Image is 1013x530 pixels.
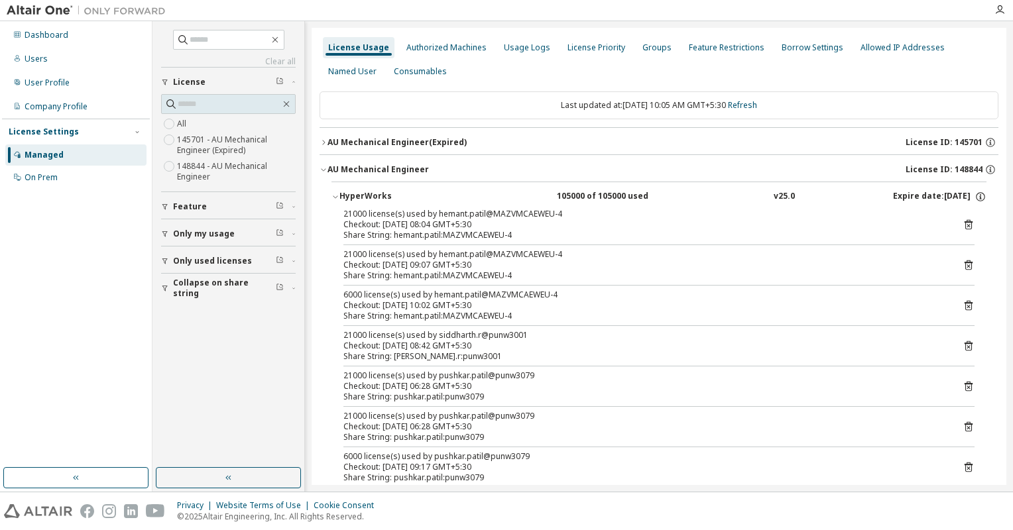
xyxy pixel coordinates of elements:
[343,341,943,351] div: Checkout: [DATE] 08:42 GMT+5:30
[177,158,296,185] label: 148844 - AU Mechanical Engineer
[102,504,116,518] img: instagram.svg
[343,249,943,260] div: 21000 license(s) used by hemant.patil@MAZVMCAEWEU-4
[728,99,757,111] a: Refresh
[343,311,943,321] div: Share String: hemant.patil:MAZVMCAEWEU-4
[343,270,943,281] div: Share String: hemant.patil:MAZVMCAEWEU-4
[124,504,138,518] img: linkedin.svg
[276,283,284,293] span: Clear filter
[343,421,943,432] div: Checkout: [DATE] 06:28 GMT+5:30
[343,209,943,219] div: 21000 license(s) used by hemant.patil@MAZVMCAEWEU-4
[7,4,172,17] img: Altair One
[173,201,207,212] span: Feature
[343,392,943,402] div: Share String: pushkar.patil:punw3079
[343,370,943,381] div: 21000 license(s) used by pushkar.patil@punw3079
[320,155,998,184] button: AU Mechanical EngineerLicense ID: 148844
[276,77,284,87] span: Clear filter
[177,511,382,522] p: © 2025 Altair Engineering, Inc. All Rights Reserved.
[343,381,943,392] div: Checkout: [DATE] 06:28 GMT+5:30
[25,54,48,64] div: Users
[173,278,276,299] span: Collapse on share string
[161,68,296,97] button: License
[328,164,429,175] div: AU Mechanical Engineer
[9,127,79,137] div: License Settings
[177,116,189,132] label: All
[25,101,88,112] div: Company Profile
[276,201,284,212] span: Clear filter
[177,500,216,511] div: Privacy
[25,172,58,183] div: On Prem
[343,219,943,230] div: Checkout: [DATE] 08:04 GMT+5:30
[173,77,206,87] span: License
[343,432,943,443] div: Share String: pushkar.patil:punw3079
[343,330,943,341] div: 21000 license(s) used by siddharth.r@punw3001
[343,472,943,483] div: Share String: pushkar.patil:punw3079
[406,42,487,53] div: Authorized Machines
[161,56,296,67] a: Clear all
[394,66,447,77] div: Consumables
[161,274,296,303] button: Collapse on share string
[343,300,943,311] div: Checkout: [DATE] 10:02 GMT+5:30
[774,191,795,203] div: v25.0
[216,500,314,511] div: Website Terms of Use
[906,164,983,175] span: License ID: 148844
[328,42,389,53] div: License Usage
[343,260,943,270] div: Checkout: [DATE] 09:07 GMT+5:30
[343,230,943,240] div: Share String: hemant.patil:MAZVMCAEWEU-4
[557,191,676,203] div: 105000 of 105000 used
[331,182,986,211] button: HyperWorks105000 of 105000 usedv25.0Expire date:[DATE]
[339,191,459,203] div: HyperWorks
[504,42,550,53] div: Usage Logs
[343,462,943,472] div: Checkout: [DATE] 09:17 GMT+5:30
[861,42,945,53] div: Allowed IP Addresses
[567,42,625,53] div: License Priority
[343,411,943,421] div: 21000 license(s) used by pushkar.patil@punw3079
[25,78,70,88] div: User Profile
[173,256,252,266] span: Only used licenses
[320,91,998,119] div: Last updated at: [DATE] 10:05 AM GMT+5:30
[893,191,986,203] div: Expire date: [DATE]
[276,229,284,239] span: Clear filter
[161,192,296,221] button: Feature
[320,128,998,157] button: AU Mechanical Engineer(Expired)License ID: 145701
[906,137,983,148] span: License ID: 145701
[177,132,296,158] label: 145701 - AU Mechanical Engineer (Expired)
[689,42,764,53] div: Feature Restrictions
[161,219,296,248] button: Only my usage
[146,504,165,518] img: youtube.svg
[25,30,68,40] div: Dashboard
[642,42,672,53] div: Groups
[173,229,235,239] span: Only my usage
[343,290,943,300] div: 6000 license(s) used by hemant.patil@MAZVMCAEWEU-4
[276,256,284,266] span: Clear filter
[328,137,467,148] div: AU Mechanical Engineer (Expired)
[80,504,94,518] img: facebook.svg
[328,66,377,77] div: Named User
[4,504,72,518] img: altair_logo.svg
[343,351,943,362] div: Share String: [PERSON_NAME].r:punw3001
[343,451,943,462] div: 6000 license(s) used by pushkar.patil@punw3079
[314,500,382,511] div: Cookie Consent
[25,150,64,160] div: Managed
[161,246,296,276] button: Only used licenses
[782,42,843,53] div: Borrow Settings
